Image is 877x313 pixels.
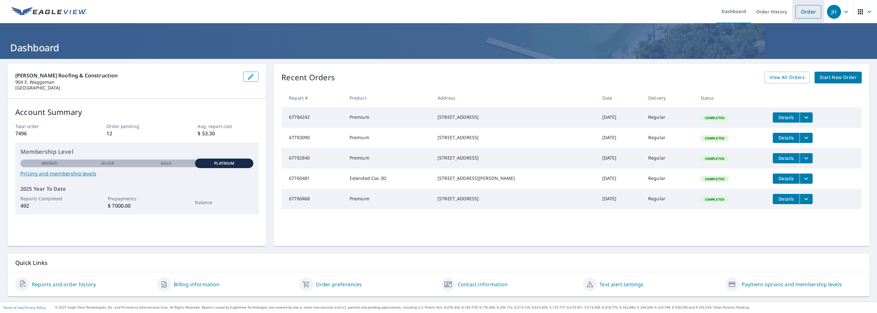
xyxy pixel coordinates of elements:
[106,130,167,137] p: 12
[742,281,842,288] a: Payment options and membership levels
[438,175,592,181] div: [STREET_ADDRESS][PERSON_NAME]
[198,123,258,130] p: Avg. report cost
[597,89,643,107] th: Date
[101,160,114,166] p: Silver
[344,107,432,128] td: Premium
[15,72,238,79] p: [PERSON_NAME] Roofing & Construction
[174,281,220,288] a: Billing information
[161,160,171,166] p: Gold
[800,153,813,163] button: filesDropdownBtn-67782840
[800,112,813,123] button: filesDropdownBtn-67784242
[599,281,643,288] a: Text alert settings
[597,107,643,128] td: [DATE]
[15,123,76,130] p: Total order
[458,281,508,288] a: Contact information
[597,148,643,168] td: [DATE]
[281,189,344,209] td: 67760468
[20,195,79,202] p: Reports Completed
[765,72,810,83] a: View All Orders
[344,148,432,168] td: Premium
[438,114,592,120] div: [STREET_ADDRESS]
[815,72,862,83] a: Start New Order
[777,114,796,120] span: Details
[827,5,841,19] div: JH
[773,133,800,143] button: detailsBtn-67783090
[20,202,79,210] p: 492
[42,160,58,166] p: Bronze
[11,7,87,17] img: EV Logo
[108,202,166,210] p: $ 7000.00
[701,156,728,161] span: Completed
[701,197,728,202] span: Completed
[643,89,695,107] th: Delivery
[214,160,234,166] p: Platinum
[795,5,821,18] a: Order
[106,123,167,130] p: Order pending
[773,174,800,184] button: detailsBtn-67760481
[281,128,344,148] td: 67783090
[773,153,800,163] button: detailsBtn-67782840
[15,106,258,118] p: Account Summary
[701,116,728,120] span: Completed
[15,79,238,85] p: 904 E. Waggoman
[344,89,432,107] th: Product
[800,174,813,184] button: filesDropdownBtn-67760481
[55,305,874,310] p: © 2025 Eagle View Technologies, Inc. and Pictometry International Corp. All Rights Reserved. Repo...
[344,189,432,209] td: Premium
[773,194,800,204] button: detailsBtn-67760468
[32,281,96,288] a: Reports and order history
[597,168,643,189] td: [DATE]
[316,281,362,288] a: Order preferences
[777,196,796,202] span: Details
[701,177,728,181] span: Completed
[438,134,592,141] div: [STREET_ADDRESS]
[20,147,253,156] p: Membership Level
[195,199,253,206] p: Balance
[773,112,800,123] button: detailsBtn-67784242
[281,89,344,107] th: Report #
[108,195,166,202] p: Prepayments
[643,148,695,168] td: Regular
[8,41,869,54] h1: Dashboard
[344,168,432,189] td: Extended Cov 3D
[643,107,695,128] td: Regular
[643,128,695,148] td: Regular
[281,148,344,168] td: 67782840
[643,189,695,209] td: Regular
[701,136,728,140] span: Completed
[281,107,344,128] td: 67784242
[597,189,643,209] td: [DATE]
[438,155,592,161] div: [STREET_ADDRESS]
[777,155,796,161] span: Details
[15,130,76,137] p: 7496
[438,196,592,202] div: [STREET_ADDRESS]
[800,133,813,143] button: filesDropdownBtn-67783090
[3,306,46,309] p: |
[20,185,253,193] p: 2025 Year To Date
[15,259,862,267] p: Quick Links
[800,194,813,204] button: filesDropdownBtn-67760468
[643,168,695,189] td: Regular
[281,72,335,83] p: Recent Orders
[770,74,805,82] span: View All Orders
[20,170,253,177] a: Pricing and membership levels
[3,305,23,310] a: Terms of Use
[432,89,597,107] th: Address
[777,135,796,141] span: Details
[777,175,796,181] span: Details
[15,85,238,91] p: [GEOGRAPHIC_DATA]
[25,305,46,310] a: Privacy Policy
[820,74,857,82] span: Start New Order
[695,89,768,107] th: Status
[597,128,643,148] td: [DATE]
[281,168,344,189] td: 67760481
[198,130,258,137] p: $ 53.30
[344,128,432,148] td: Premium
